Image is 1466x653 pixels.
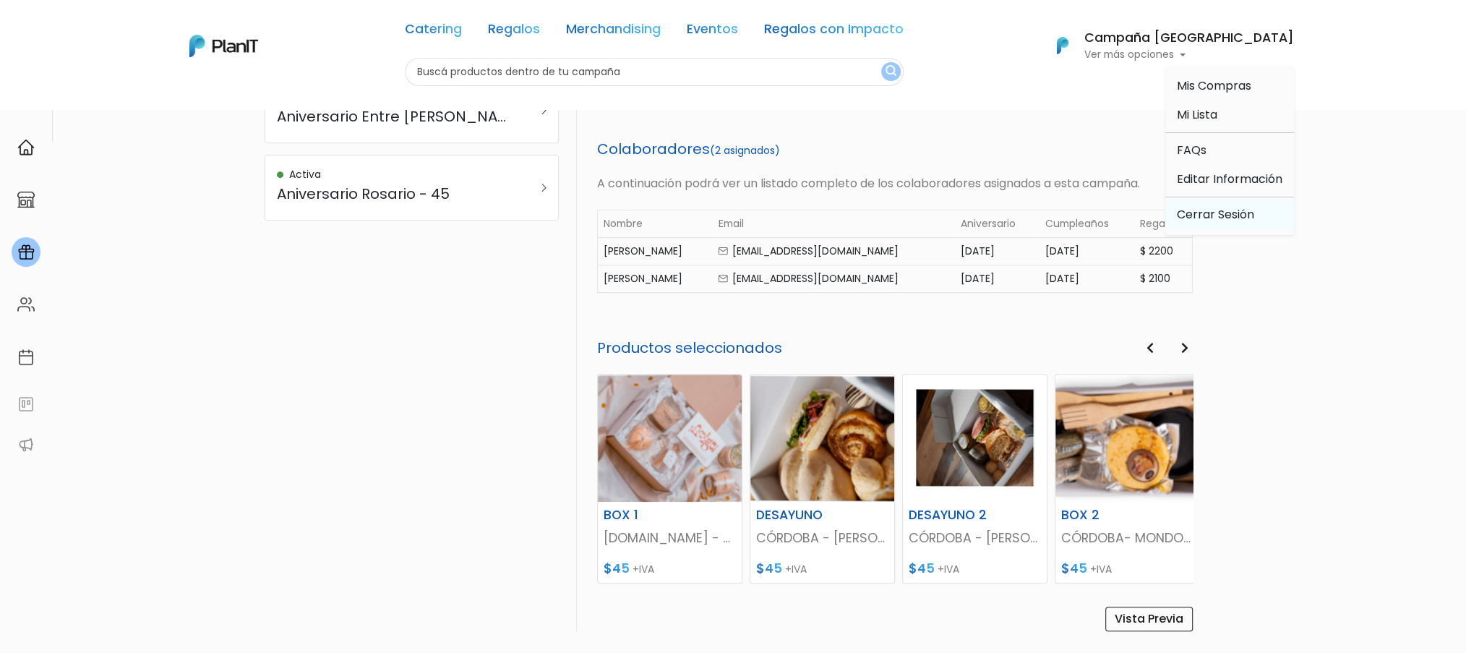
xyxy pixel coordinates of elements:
img: search_button-432b6d5273f82d61273b3651a40e1bd1b912527efae98b1b7a1b2c0702e16a8d.svg [886,65,896,79]
img: partners-52edf745621dab592f3b2c58e3bca9d71375a7ef29c3b500c9f145b62cc070d4.svg [17,436,35,453]
div: [PERSON_NAME] [604,271,706,286]
h5: Aniversario Rosario - 45 [277,185,506,202]
img: campaigns-02234683943229c281be62815700db0a1741e53638e28bf9629b52c665b00959.svg [17,244,35,261]
th: Regalo [1134,210,1192,237]
a: Editar Información [1165,165,1294,194]
a: DESAYUNO CÓRDOBA - [PERSON_NAME] $45 +IVA [750,374,895,584]
span: (2 asignados) [710,143,780,158]
img: thumb_Captura_de_pantalla_2025-05-14_125437.png [1055,375,1199,502]
img: home-e721727adea9d79c4d83392d1f703f7f8bce08238fde08b1acbfd93340b81755.svg [17,139,35,156]
a: Vista Previa [1105,607,1193,631]
span: Mis Compras [1177,77,1251,94]
span: +IVA [633,562,654,576]
a: BOX 2 CÓRDOBA- MONDOBOX $45 +IVA [1055,374,1200,584]
a: Mi Lista [1165,101,1294,129]
p: CÓRDOBA - [PERSON_NAME] [756,529,888,547]
a: Activa Aniversario Rosario - 45 [265,155,559,221]
h5: Colaboradores [597,140,1193,158]
h6: DESAYUNO [747,508,847,523]
div: [EMAIL_ADDRESS][DOMAIN_NAME] [718,271,949,286]
h6: BOX 1 [595,508,695,523]
div: [EMAIL_ADDRESS][DOMAIN_NAME] [718,244,949,259]
div: [DATE] [1045,244,1128,259]
img: thumb_Captura_de_pantalla_2025-05-14_121919.png [750,375,894,502]
h5: Productos seleccionados [597,339,1193,357]
a: Eventos [687,23,738,40]
img: feedback-78b5a0c8f98aac82b08bfc38622c3050aee476f2c9584af64705fc4e61158814.svg [17,396,35,413]
th: Cumpleaños [1039,210,1134,237]
div: [PERSON_NAME] [604,244,706,259]
div: ¿Necesitás ayuda? [74,14,208,42]
th: Aniversario [955,210,1039,237]
img: calendar-87d922413cdce8b2cf7b7f5f62616a5cf9e4887200fb71536465627b3292af00.svg [17,349,35,366]
p: [DOMAIN_NAME] - ABRACAJABRA [604,529,736,547]
p: Activa [289,167,321,182]
span: +IVA [1090,562,1112,576]
img: people-662611757002400ad9ed0e3c099ab2801c6687ba6c219adb57efc949bc21e19d.svg [17,296,35,313]
h6: BOX 2 [1053,508,1152,523]
p: CÓRDOBA- MONDOBOX [1061,529,1193,547]
div: $ 2100 [1140,271,1186,286]
div: [DATE] [1045,271,1128,286]
a: Mis Compras [1165,72,1294,101]
img: PlanIt Logo [1047,30,1079,61]
a: Regalos con Impacto [764,23,904,40]
a: DESAYUNO 2 CÓRDOBA - [PERSON_NAME] $45 +IVA [902,374,1047,584]
a: Catering [405,23,462,40]
h6: DESAYUNO 2 [900,508,1000,523]
div: $ 2200 [1140,244,1186,259]
div: [DATE] [961,271,1033,286]
th: Nombre [598,210,713,237]
div: [DATE] [961,244,1033,259]
h5: Aniversario Entre [PERSON_NAME] - 45 [277,108,506,125]
span: +IVA [785,562,807,576]
p: CÓRDOBA - [PERSON_NAME] [909,529,1041,547]
a: Activa Aniversario Entre [PERSON_NAME] - 45 [265,77,559,143]
a: FAQs [1165,136,1294,165]
a: Merchandising [566,23,661,40]
img: email-e55c09aa6c8f9f6eb5c8f3fb65cd82e5684b5d9eb5134d3f9629283c6a313748.svg [718,273,729,283]
img: email-e55c09aa6c8f9f6eb5c8f3fb65cd82e5684b5d9eb5134d3f9629283c6a313748.svg [718,246,729,256]
img: PlanIt Logo [189,35,258,57]
button: PlanIt Logo Campaña [GEOGRAPHIC_DATA] Ver más opciones [1038,27,1294,64]
p: Ver más opciones [1084,50,1294,60]
span: Mi Lista [1177,106,1217,123]
a: BOX 1 [DOMAIN_NAME] - ABRACAJABRA $45 +IVA [597,374,742,584]
span: $45 [604,560,630,577]
input: Buscá productos dentro de tu campaña [405,58,904,86]
img: arrow_right-9280cc79ecefa84298781467ce90b80af3baf8c02d32ced3b0099fbab38e4a3c.svg [541,184,546,192]
span: translation missing: es.helpers.headers.email [718,216,743,231]
img: arrow_right-9280cc79ecefa84298781467ce90b80af3baf8c02d32ced3b0099fbab38e4a3c.svg [541,106,546,114]
span: +IVA [938,562,959,576]
img: marketplace-4ceaa7011d94191e9ded77b95e3339b90024bf715f7c57f8cf31f2d8c509eaba.svg [17,191,35,208]
img: thumb_2000___2000-Photoroom__27_.jpg [903,375,1047,502]
span: $45 [1061,560,1087,577]
h6: Campaña [GEOGRAPHIC_DATA] [1084,32,1294,45]
img: thumb_Captura_de_pantalla_2025-05-14_105727.png [598,375,742,502]
a: Regalos [488,23,540,40]
a: Cerrar Sesión [1165,200,1294,229]
span: $45 [756,560,782,577]
p: A continuación podrá ver un listado completo de los colaboradores asignados a esta campaña. [597,175,1193,192]
span: $45 [909,560,935,577]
